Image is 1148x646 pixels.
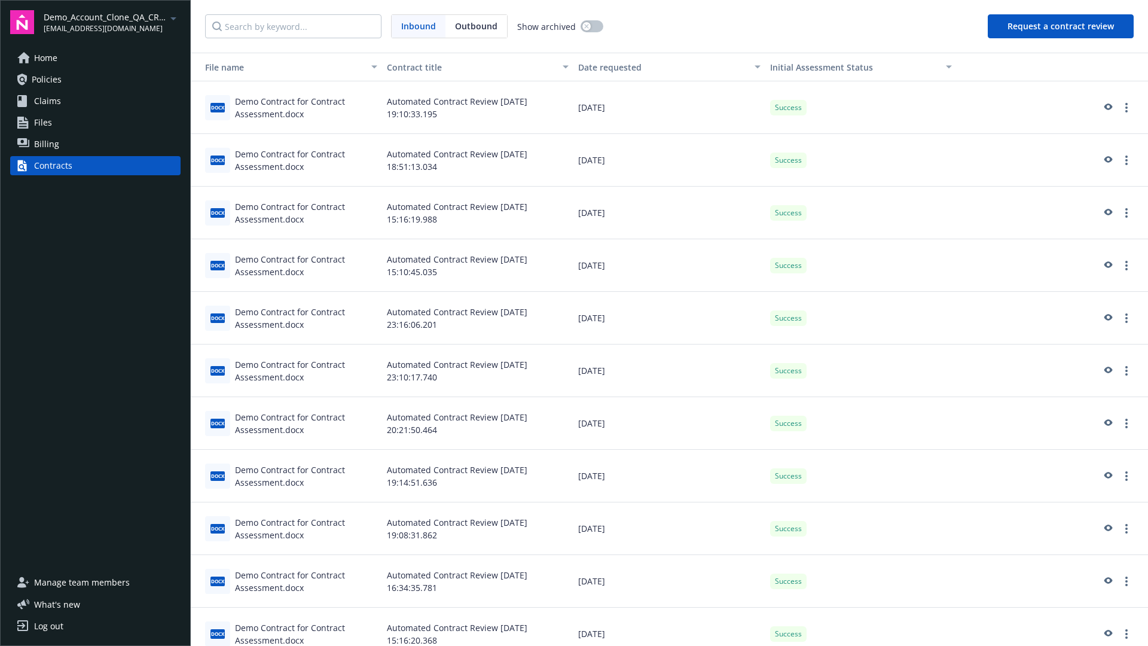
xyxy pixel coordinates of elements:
[34,617,63,636] div: Log out
[1119,311,1134,325] a: more
[44,11,166,23] span: Demo_Account_Clone_QA_CR_Tests_Demo
[775,260,802,271] span: Success
[235,569,377,594] div: Demo Contract for Contract Assessment.docx
[770,62,873,73] span: Initial Assessment Status
[210,313,225,322] span: docx
[775,208,802,218] span: Success
[34,48,57,68] span: Home
[1100,206,1115,220] a: preview
[775,102,802,113] span: Success
[1119,364,1134,378] a: more
[382,134,573,187] div: Automated Contract Review [DATE] 18:51:13.034
[573,134,765,187] div: [DATE]
[10,598,99,611] button: What's new
[34,135,59,154] span: Billing
[573,53,765,81] button: Date requested
[235,306,377,331] div: Demo Contract for Contract Assessment.docx
[10,70,181,89] a: Policies
[392,15,445,38] span: Inbound
[1100,469,1115,483] a: preview
[382,187,573,239] div: Automated Contract Review [DATE] 15:16:19.988
[1119,416,1134,431] a: more
[210,103,225,112] span: docx
[1100,522,1115,536] a: preview
[10,48,181,68] a: Home
[445,15,507,38] span: Outbound
[382,345,573,397] div: Automated Contract Review [DATE] 23:10:17.740
[210,524,225,533] span: docx
[1119,522,1134,536] a: more
[1119,469,1134,483] a: more
[387,61,555,74] div: Contract title
[382,397,573,450] div: Automated Contract Review [DATE] 20:21:50.464
[210,419,225,428] span: docx
[775,155,802,166] span: Success
[382,81,573,134] div: Automated Contract Review [DATE] 19:10:33.195
[210,366,225,375] span: docx
[1119,627,1134,641] a: more
[235,95,377,120] div: Demo Contract for Contract Assessment.docx
[10,135,181,154] a: Billing
[235,148,377,173] div: Demo Contract for Contract Assessment.docx
[382,555,573,608] div: Automated Contract Review [DATE] 16:34:35.781
[775,365,802,376] span: Success
[34,573,130,592] span: Manage team members
[1119,206,1134,220] a: more
[10,10,34,34] img: navigator-logo.svg
[382,292,573,345] div: Automated Contract Review [DATE] 23:16:06.201
[573,81,765,134] div: [DATE]
[988,14,1134,38] button: Request a contract review
[10,573,181,592] a: Manage team members
[210,156,225,164] span: docx
[1119,153,1134,167] a: more
[775,576,802,587] span: Success
[401,20,436,32] span: Inbound
[382,239,573,292] div: Automated Contract Review [DATE] 15:10:45.035
[166,11,181,25] a: arrowDropDown
[10,156,181,175] a: Contracts
[775,418,802,429] span: Success
[210,629,225,638] span: docx
[1100,153,1115,167] a: preview
[1119,258,1134,273] a: more
[235,411,377,436] div: Demo Contract for Contract Assessment.docx
[573,397,765,450] div: [DATE]
[1100,364,1115,378] a: preview
[573,555,765,608] div: [DATE]
[1100,416,1115,431] a: preview
[10,92,181,111] a: Claims
[34,598,80,611] span: What ' s new
[770,61,939,74] div: Toggle SortBy
[775,523,802,534] span: Success
[235,253,377,278] div: Demo Contract for Contract Assessment.docx
[44,10,181,34] button: Demo_Account_Clone_QA_CR_Tests_Demo[EMAIL_ADDRESS][DOMAIN_NAME]arrowDropDown
[205,14,381,38] input: Search by keyword...
[210,261,225,270] span: docx
[10,113,181,132] a: Files
[775,313,802,324] span: Success
[1100,574,1115,589] a: preview
[34,92,61,111] span: Claims
[517,20,576,33] span: Show archived
[235,516,377,541] div: Demo Contract for Contract Assessment.docx
[1100,258,1115,273] a: preview
[235,200,377,226] div: Demo Contract for Contract Assessment.docx
[1119,100,1134,115] a: more
[210,471,225,480] span: docx
[573,187,765,239] div: [DATE]
[44,23,166,34] span: [EMAIL_ADDRESS][DOMAIN_NAME]
[382,53,573,81] button: Contract title
[235,358,377,383] div: Demo Contract for Contract Assessment.docx
[32,70,62,89] span: Policies
[578,61,747,74] div: Date requested
[1100,100,1115,115] a: preview
[775,629,802,639] span: Success
[455,20,497,32] span: Outbound
[573,239,765,292] div: [DATE]
[775,471,802,482] span: Success
[382,502,573,555] div: Automated Contract Review [DATE] 19:08:31.862
[196,61,364,74] div: File name
[34,113,52,132] span: Files
[573,502,765,555] div: [DATE]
